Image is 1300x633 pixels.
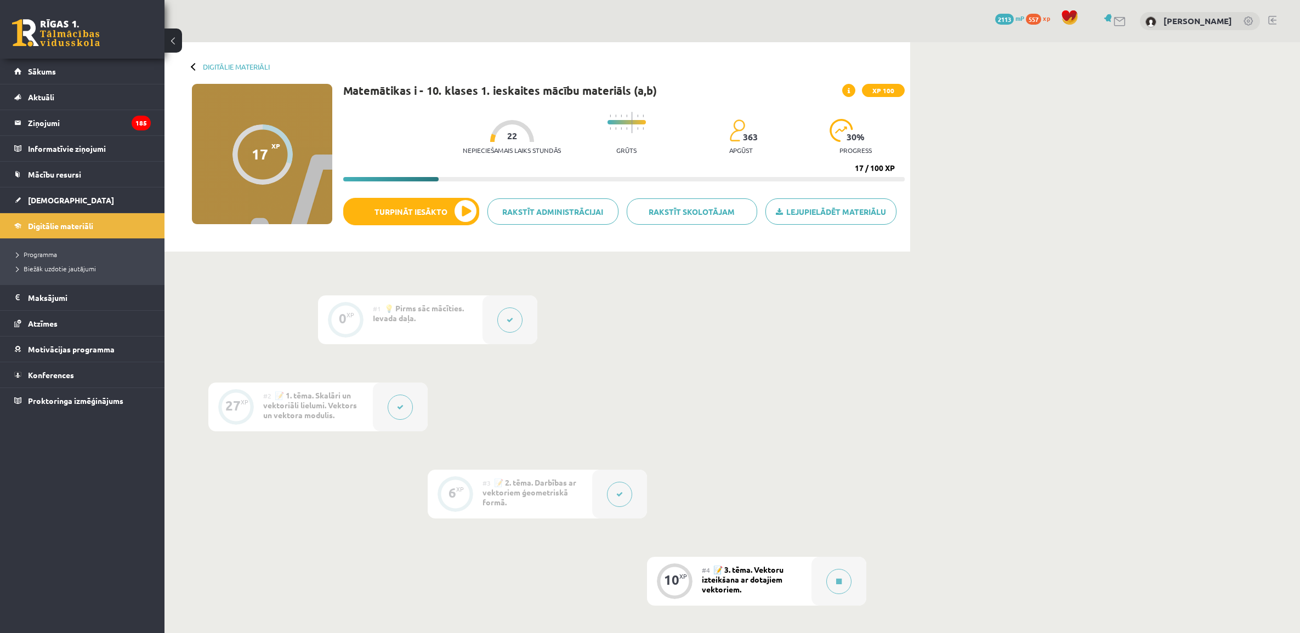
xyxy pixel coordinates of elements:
a: Ziņojumi185 [14,110,151,135]
img: icon-short-line-57e1e144782c952c97e751825c79c345078a6d821885a25fce030b3d8c18986b.svg [615,115,616,117]
img: icon-short-line-57e1e144782c952c97e751825c79c345078a6d821885a25fce030b3d8c18986b.svg [621,115,622,117]
a: Digitālie materiāli [203,62,270,71]
span: 30 % [847,132,865,142]
a: [PERSON_NAME] [1163,15,1232,26]
span: XP 100 [862,84,905,97]
a: [DEMOGRAPHIC_DATA] [14,187,151,213]
legend: Maksājumi [28,285,151,310]
a: Programma [16,249,154,259]
span: mP [1015,14,1024,22]
a: Mācību resursi [14,162,151,187]
a: Rakstīt administrācijai [487,198,618,225]
div: 10 [664,575,679,585]
div: XP [679,573,687,579]
a: 2113 mP [995,14,1024,22]
span: [DEMOGRAPHIC_DATA] [28,195,114,205]
img: icon-short-line-57e1e144782c952c97e751825c79c345078a6d821885a25fce030b3d8c18986b.svg [615,127,616,130]
span: Mācību resursi [28,169,81,179]
img: icon-long-line-d9ea69661e0d244f92f715978eff75569469978d946b2353a9bb055b3ed8787d.svg [632,112,633,133]
a: Maksājumi [14,285,151,310]
div: 0 [339,313,347,323]
span: Atzīmes [28,318,58,328]
span: 📝 1. tēma. Skalāri un vektoriāli lielumi. Vektors un vektora modulis. [263,390,357,420]
h1: Matemātikas i - 10. klases 1. ieskaites mācību materiāls (a,b) [343,84,657,97]
span: Proktoringa izmēģinājums [28,396,123,406]
span: 363 [743,132,758,142]
p: Grūts [616,146,637,154]
a: Lejupielādēt materiālu [765,198,896,225]
span: 2113 [995,14,1014,25]
a: Digitālie materiāli [14,213,151,238]
img: students-c634bb4e5e11cddfef0936a35e636f08e4e9abd3cc4e673bd6f9a4125e45ecb1.svg [729,119,745,142]
button: Turpināt iesākto [343,198,479,225]
img: Deniss Mostovjuks [1145,16,1156,27]
legend: Ziņojumi [28,110,151,135]
div: XP [456,486,464,492]
span: #2 [263,391,271,400]
img: icon-short-line-57e1e144782c952c97e751825c79c345078a6d821885a25fce030b3d8c18986b.svg [621,127,622,130]
span: xp [1043,14,1050,22]
img: icon-short-line-57e1e144782c952c97e751825c79c345078a6d821885a25fce030b3d8c18986b.svg [643,115,644,117]
span: XP [271,142,280,150]
span: Aktuāli [28,92,54,102]
p: Nepieciešamais laiks stundās [463,146,561,154]
legend: Informatīvie ziņojumi [28,136,151,161]
a: Informatīvie ziņojumi [14,136,151,161]
span: Programma [16,250,57,259]
div: XP [347,312,354,318]
span: 📝 2. tēma. Darbības ar vektoriem ģeometriskā formā. [482,477,576,507]
div: 17 [252,146,268,162]
span: 557 [1026,14,1041,25]
img: icon-short-line-57e1e144782c952c97e751825c79c345078a6d821885a25fce030b3d8c18986b.svg [610,115,611,117]
span: Konferences [28,370,74,380]
span: #4 [702,566,710,574]
a: Konferences [14,362,151,387]
span: Motivācijas programma [28,344,115,354]
p: apgūst [729,146,753,154]
div: XP [241,399,248,405]
p: progress [839,146,872,154]
a: Proktoringa izmēģinājums [14,388,151,413]
img: icon-short-line-57e1e144782c952c97e751825c79c345078a6d821885a25fce030b3d8c18986b.svg [637,115,638,117]
a: Aktuāli [14,84,151,110]
a: Rakstīt skolotājam [627,198,758,225]
span: 22 [507,131,517,141]
a: 557 xp [1026,14,1055,22]
span: Sākums [28,66,56,76]
span: Biežāk uzdotie jautājumi [16,264,96,273]
span: #3 [482,478,491,487]
span: #1 [373,304,381,313]
span: 📝 3. tēma. Vektoru izteikšana ar dotajiem vektoriem. [702,564,784,594]
img: icon-short-line-57e1e144782c952c97e751825c79c345078a6d821885a25fce030b3d8c18986b.svg [610,127,611,130]
a: Motivācijas programma [14,337,151,362]
img: icon-progress-161ccf0a02000e728c5f80fcf4c31c7af3da0e1684b2b1d7c360e028c24a22f1.svg [830,119,853,142]
span: 💡 Pirms sāc mācīties. Ievada daļa. [373,303,464,323]
img: icon-short-line-57e1e144782c952c97e751825c79c345078a6d821885a25fce030b3d8c18986b.svg [626,115,627,117]
img: icon-short-line-57e1e144782c952c97e751825c79c345078a6d821885a25fce030b3d8c18986b.svg [643,127,644,130]
img: icon-short-line-57e1e144782c952c97e751825c79c345078a6d821885a25fce030b3d8c18986b.svg [626,127,627,130]
a: Biežāk uzdotie jautājumi [16,264,154,273]
div: 6 [449,488,456,498]
a: Rīgas 1. Tālmācības vidusskola [12,19,100,47]
a: Sākums [14,59,151,84]
a: Atzīmes [14,311,151,336]
i: 185 [132,116,151,130]
span: Digitālie materiāli [28,221,93,231]
img: icon-short-line-57e1e144782c952c97e751825c79c345078a6d821885a25fce030b3d8c18986b.svg [637,127,638,130]
div: 27 [225,401,241,410]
